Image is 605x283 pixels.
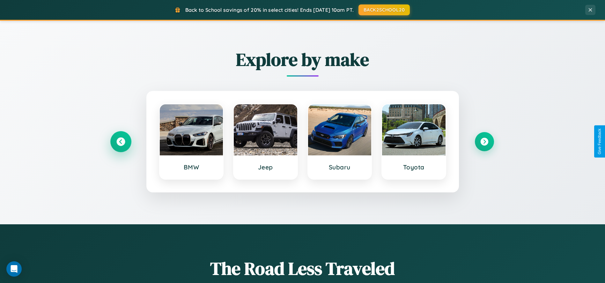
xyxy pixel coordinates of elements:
[185,7,354,13] span: Back to School savings of 20% in select cities! Ends [DATE] 10am PT.
[388,163,439,171] h3: Toyota
[314,163,365,171] h3: Subaru
[6,261,22,277] div: Open Intercom Messenger
[597,129,602,154] div: Give Feedback
[111,47,494,72] h2: Explore by make
[166,163,217,171] h3: BMW
[240,163,291,171] h3: Jeep
[358,4,410,15] button: BACK2SCHOOL20
[111,256,494,281] h1: The Road Less Traveled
